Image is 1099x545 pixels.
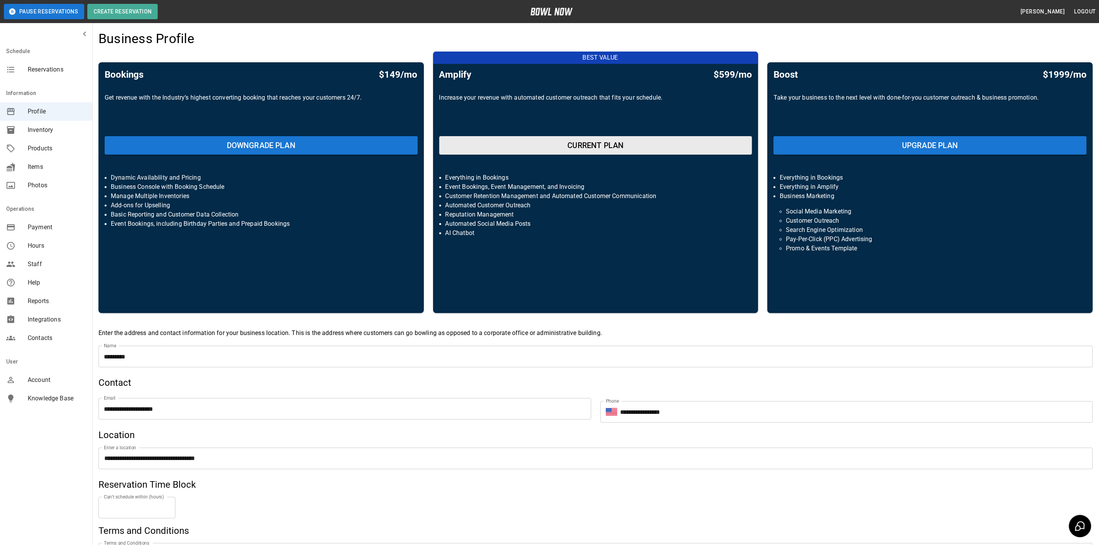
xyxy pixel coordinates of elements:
h5: $149/mo [379,68,418,81]
p: Search Engine Optimization [786,225,1074,235]
p: Increase your revenue with automated customer outreach that fits your schedule. [439,93,752,130]
p: Add-ons for Upselling [111,201,412,210]
button: Pause Reservations [4,4,84,19]
h4: Business Profile [98,31,194,47]
span: Reservations [28,65,86,74]
img: logo [530,8,573,15]
h5: Boost [774,68,798,81]
p: Event Bookings, Event Management, and Invoicing [445,182,746,192]
button: DOWNGRADE PLAN [105,136,418,155]
h5: Amplify [439,68,472,81]
p: Business Marketing [780,192,1081,201]
p: Take your business to the next level with done-for-you customer outreach & business promotion. [774,93,1087,130]
h5: $1999/mo [1043,68,1087,81]
button: Select country [606,406,617,418]
span: Photos [28,181,86,190]
button: Logout [1071,5,1099,19]
label: Phone [606,398,619,404]
p: Dynamic Availability and Pricing [111,173,412,182]
span: Account [28,375,86,385]
span: Items [28,162,86,172]
p: Basic Reporting and Customer Data Collection [111,210,412,219]
p: AI Chatbot [445,228,746,238]
p: Get revenue with the Industry’s highest converting booking that reaches your customers 24/7. [105,93,418,130]
button: Create Reservation [87,4,158,19]
h5: Location [98,429,1093,441]
p: Everything in Bookings [780,173,1081,182]
p: Business Console with Booking Schedule [111,182,412,192]
span: Knowledge Base [28,394,86,403]
span: Reports [28,297,86,306]
h6: DOWNGRADE PLAN [227,139,295,152]
p: Customer Retention Management and Automated Customer Communication [445,192,746,201]
h5: Terms and Conditions [98,525,1093,537]
span: Profile [28,107,86,116]
span: Inventory [28,125,86,135]
span: Payment [28,223,86,232]
p: Event Bookings, including Birthday Parties and Prepaid Bookings [111,219,412,228]
h5: $599/mo [714,68,752,81]
span: Contacts [28,333,86,343]
p: Customer Outreach [786,216,1074,225]
h5: Contact [98,377,1093,389]
p: Enter the address and contact information for your business location. This is the address where c... [98,328,1093,338]
button: UPGRADE PLAN [774,136,1087,155]
p: Everything in Amplify [780,182,1081,192]
p: Social Media Marketing [786,207,1074,216]
p: Promo & Events Template [786,244,1074,253]
p: Reputation Management [445,210,746,219]
p: BEST VALUE [438,53,763,62]
span: Staff [28,260,86,269]
h5: Reservation Time Block [98,478,1093,491]
span: Integrations [28,315,86,324]
span: Hours [28,241,86,250]
h5: Bookings [105,68,143,81]
button: [PERSON_NAME] [1017,5,1068,19]
span: Help [28,278,86,287]
p: Manage Multiple Inventories [111,192,412,201]
span: Products [28,144,86,153]
p: Automated Social Media Posts [445,219,746,228]
h6: UPGRADE PLAN [902,139,958,152]
p: Pay-Per-Click (PPC) Advertising [786,235,1074,244]
p: Everything in Bookings [445,173,746,182]
p: Automated Customer Outreach [445,201,746,210]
